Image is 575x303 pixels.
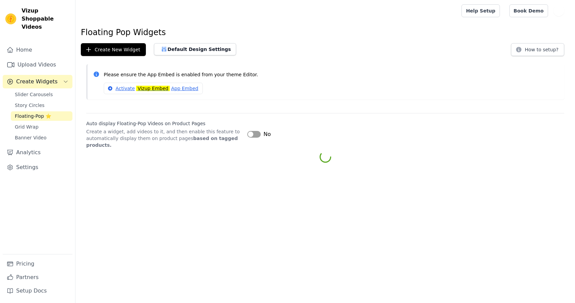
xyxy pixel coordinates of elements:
[15,91,53,98] span: Slider Carousels
[16,78,58,86] span: Create Widgets
[3,284,72,298] a: Setup Docs
[247,130,271,138] button: No
[509,4,548,17] a: Book Demo
[3,257,72,271] a: Pricing
[15,123,38,130] span: Grid Wrap
[11,90,72,99] a: Slider Carousels
[86,136,238,148] strong: based on tagged products.
[86,128,242,148] p: Create a widget, add videos to it, and then enable this feature to automatically display them on ...
[104,83,203,94] a: ActivateVizup EmbedApp Embed
[136,86,170,91] mark: Vizup Embed
[15,113,51,119] span: Floating-Pop ⭐
[22,7,70,31] span: Vizup Shoppable Videos
[11,101,72,110] a: Story Circles
[3,75,72,88] button: Create Widgets
[511,43,564,56] button: How to setup?
[461,4,500,17] a: Help Setup
[15,102,44,109] span: Story Circles
[511,48,564,54] a: How to setup?
[263,130,271,138] span: No
[11,111,72,121] a: Floating-Pop ⭐
[11,133,72,142] a: Banner Video
[81,43,146,56] button: Create New Widget
[154,43,236,55] button: Default Design Settings
[11,122,72,132] a: Grid Wrap
[3,58,72,72] a: Upload Videos
[81,27,570,38] h1: Floating Pop Widgets
[3,146,72,159] a: Analytics
[3,43,72,57] a: Home
[15,134,46,141] span: Banner Video
[5,13,16,24] img: Vizup
[3,271,72,284] a: Partners
[104,71,559,79] p: Please ensure the App Embed is enabled from your theme Editor.
[3,161,72,174] a: Settings
[86,120,242,127] label: Auto display Floating-Pop Videos on Product Pages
